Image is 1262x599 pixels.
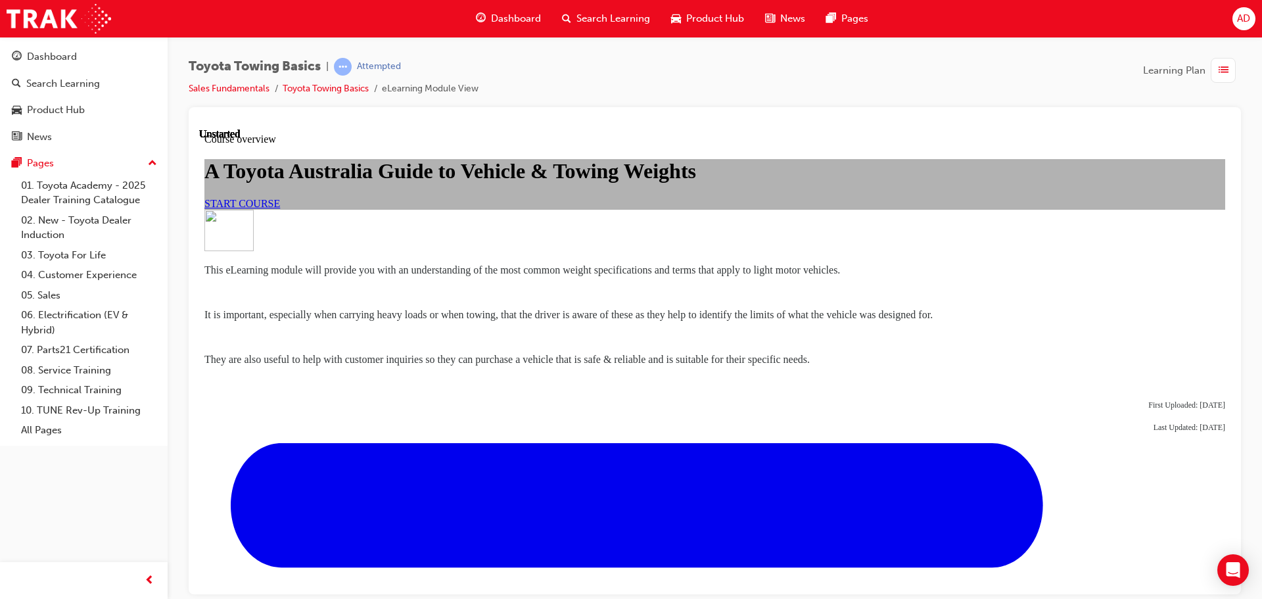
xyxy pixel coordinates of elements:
a: guage-iconDashboard [465,5,551,32]
span: news-icon [12,132,22,143]
span: Pages [841,11,868,26]
span: car-icon [12,105,22,116]
span: up-icon [148,155,157,172]
a: START COURSE [5,70,81,81]
div: Product Hub [27,103,85,118]
h1: A Toyota Australia Guide to Vehicle & Towing Weights [5,31,1026,55]
button: AD [1232,7,1255,30]
span: Search Learning [576,11,650,26]
span: learningRecordVerb_ATTEMPT-icon [334,58,352,76]
a: Dashboard [5,45,162,69]
span: guage-icon [476,11,486,27]
li: eLearning Module View [382,82,479,97]
span: Product Hub [686,11,744,26]
a: news-iconNews [755,5,816,32]
img: Trak [7,4,111,34]
a: 10. TUNE Rev-Up Training [16,400,162,421]
a: search-iconSearch Learning [551,5,661,32]
a: Toyota Towing Basics [283,83,369,94]
a: pages-iconPages [816,5,879,32]
a: car-iconProduct Hub [661,5,755,32]
button: Pages [5,151,162,176]
span: AD [1237,11,1250,26]
a: 09. Technical Training [16,380,162,400]
a: 08. Service Training [16,360,162,381]
span: First Uploaded: [DATE] [949,272,1026,281]
a: All Pages [16,420,162,441]
span: This eLearning module will provide you with an understanding of the most common weight specificat... [5,136,641,147]
div: Search Learning [26,76,100,91]
span: Last Updated: [DATE] [954,295,1026,304]
a: Product Hub [5,98,162,122]
span: Course overview [5,5,77,16]
a: Sales Fundamentals [189,83,269,94]
div: Attempted [357,60,401,73]
div: Pages [27,156,54,171]
span: prev-icon [145,573,154,589]
a: 01. Toyota Academy - 2025 Dealer Training Catalogue [16,176,162,210]
a: 02. New - Toyota Dealer Induction [16,210,162,245]
a: 04. Customer Experience [16,265,162,285]
span: | [326,59,329,74]
button: Learning Plan [1143,58,1241,83]
span: news-icon [765,11,775,27]
span: They are also useful to help with customer inquiries so they can purchase a vehicle that is safe ... [5,226,611,237]
button: DashboardSearch LearningProduct HubNews [5,42,162,151]
span: search-icon [562,11,571,27]
span: It is important, especially when carrying heavy loads or when towing, that the driver is aware of... [5,181,734,192]
span: Learning Plan [1143,63,1205,78]
a: News [5,125,162,149]
span: search-icon [12,78,21,90]
div: News [27,130,52,145]
span: pages-icon [12,158,22,170]
a: 07. Parts21 Certification [16,340,162,360]
a: 06. Electrification (EV & Hybrid) [16,305,162,340]
a: 05. Sales [16,285,162,306]
span: News [780,11,805,26]
span: Dashboard [491,11,541,26]
span: car-icon [671,11,681,27]
div: Dashboard [27,49,77,64]
span: Toyota Towing Basics [189,59,321,74]
a: Search Learning [5,72,162,96]
span: guage-icon [12,51,22,63]
span: pages-icon [826,11,836,27]
a: 03. Toyota For Life [16,245,162,266]
div: Open Intercom Messenger [1217,554,1249,586]
span: list-icon [1219,62,1228,79]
